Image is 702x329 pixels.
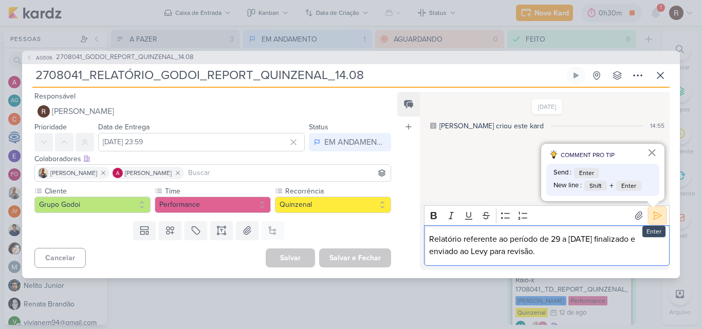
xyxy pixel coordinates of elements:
[38,105,50,118] img: Rafael Dornelles
[609,180,614,192] span: +
[164,186,271,197] label: Time
[113,168,123,178] img: Alessandra Gomes
[34,197,151,213] button: Grupo Godoi
[125,168,172,178] span: [PERSON_NAME]
[34,54,54,62] span: AG506
[561,150,615,160] span: COMMENT PRO TIP
[34,153,391,164] div: Colaboradores
[34,248,86,268] button: Cancelar
[574,168,599,178] span: Enter
[52,105,114,118] span: [PERSON_NAME]
[275,197,391,213] button: Quinzenal
[553,168,571,178] span: Send :
[642,226,666,237] div: Enter
[439,121,544,131] div: [PERSON_NAME] criou este kard
[584,181,607,191] span: Shift
[553,181,582,191] span: New line :
[50,168,97,178] span: [PERSON_NAME]
[616,181,641,191] span: Enter
[429,233,664,258] p: Relatório referente ao período de 29 a [DATE] finalizado e enviado ao Levy para revisão.
[424,225,670,266] div: Editor editing area: main
[34,102,391,121] button: [PERSON_NAME]
[541,144,664,201] div: dicas para comentário
[650,121,664,130] div: 14:55
[26,52,194,63] button: AG506 2708041_GODOI_REPORT_QUINZENAL_14.08
[572,71,580,80] div: Ligar relógio
[424,205,670,225] div: Editor toolbar
[186,167,389,179] input: Buscar
[56,52,194,63] span: 2708041_GODOI_REPORT_QUINZENAL_14.08
[98,133,305,151] input: Select a date
[324,136,386,148] div: EM ANDAMENTO
[38,168,48,178] img: Iara Santos
[34,123,67,131] label: Prioridade
[647,144,657,161] button: Fechar
[155,197,271,213] button: Performance
[284,186,391,197] label: Recorrência
[98,123,150,131] label: Data de Entrega
[309,133,391,151] button: EM ANDAMENTO
[32,66,565,85] input: Kard Sem Título
[44,186,151,197] label: Cliente
[309,123,328,131] label: Status
[34,92,76,101] label: Responsável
